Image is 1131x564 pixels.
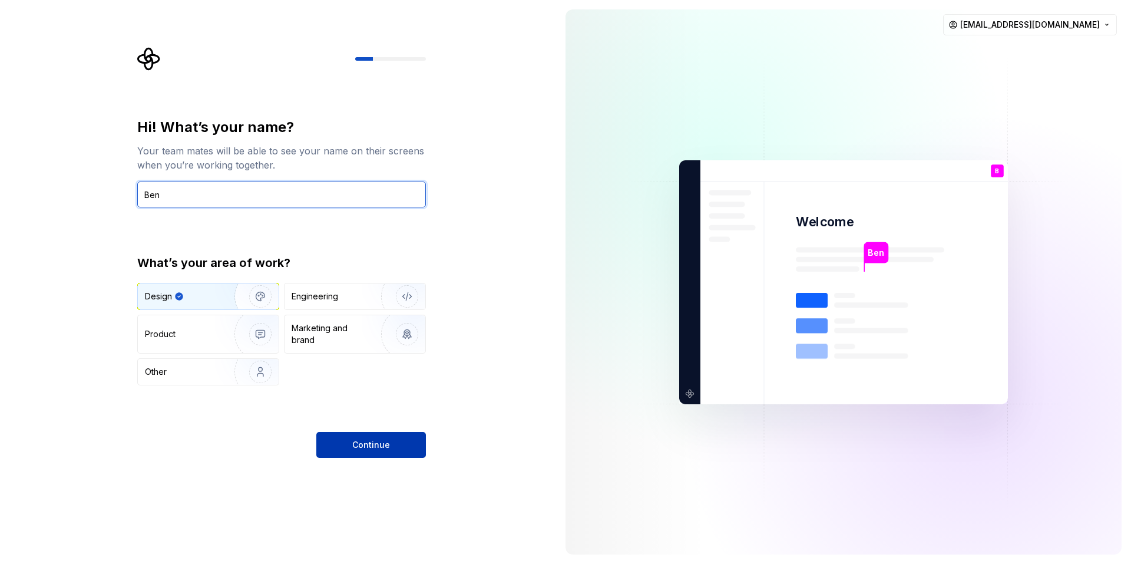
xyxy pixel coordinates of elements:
[796,213,854,230] p: Welcome
[352,439,390,451] span: Continue
[868,246,884,259] p: Ben
[137,255,426,271] div: What’s your area of work?
[316,432,426,458] button: Continue
[960,19,1100,31] span: [EMAIL_ADDRESS][DOMAIN_NAME]
[137,47,161,71] svg: Supernova Logo
[292,291,338,302] div: Engineering
[145,291,172,302] div: Design
[995,167,999,174] p: B
[943,14,1117,35] button: [EMAIL_ADDRESS][DOMAIN_NAME]
[292,322,371,346] div: Marketing and brand
[137,144,426,172] div: Your team mates will be able to see your name on their screens when you’re working together.
[145,328,176,340] div: Product
[137,182,426,207] input: Han Solo
[137,118,426,137] div: Hi! What’s your name?
[145,366,167,378] div: Other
